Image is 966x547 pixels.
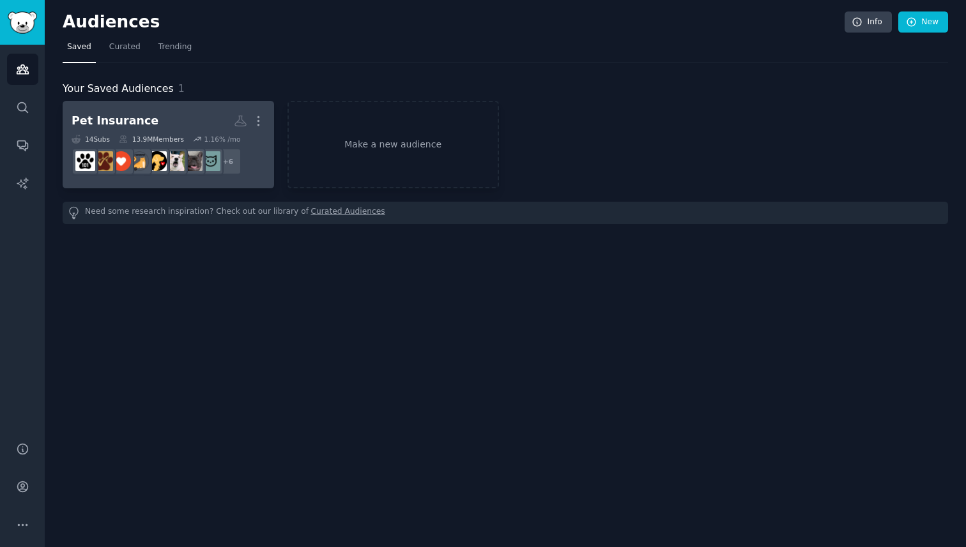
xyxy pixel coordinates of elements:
[111,151,131,171] img: SpotPetInsurance
[72,135,110,144] div: 14 Sub s
[63,81,174,97] span: Your Saved Audiences
[8,11,37,34] img: GummySearch logo
[154,37,196,63] a: Trending
[67,41,91,53] span: Saved
[178,82,185,94] span: 1
[105,37,145,63] a: Curated
[311,206,385,220] a: Curated Audiences
[287,101,499,188] a: Make a new audience
[183,151,203,171] img: Frenchbulldogs
[204,135,240,144] div: 1.16 % /mo
[63,101,274,188] a: Pet Insurance14Subs13.9MMembers1.16% /mo+6AskVetFrenchbulldogsDogAdvicePetAdviceCatAdviceSpotPetI...
[201,151,220,171] img: AskVet
[129,151,149,171] img: CatAdvice
[93,151,113,171] img: comparepetinsurance
[147,151,167,171] img: PetAdvice
[845,11,892,33] a: Info
[63,202,948,224] div: Need some research inspiration? Check out our library of
[165,151,185,171] img: DogAdvice
[63,37,96,63] a: Saved
[215,148,241,175] div: + 6
[119,135,184,144] div: 13.9M Members
[63,12,845,33] h2: Audiences
[898,11,948,33] a: New
[72,113,158,129] div: Pet Insurance
[158,41,192,53] span: Trending
[75,151,95,171] img: puppy101
[109,41,141,53] span: Curated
